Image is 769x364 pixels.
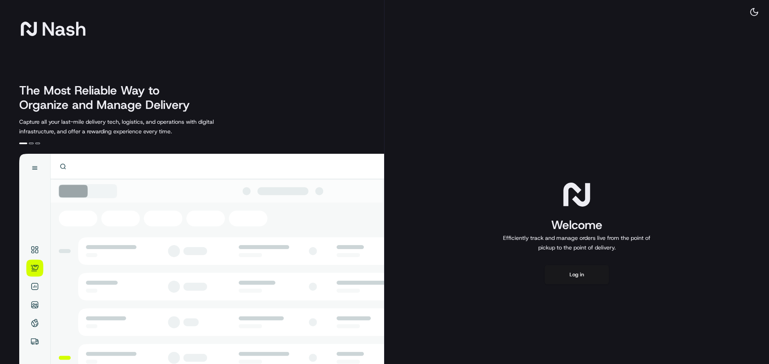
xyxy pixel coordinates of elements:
[545,265,609,284] button: Log in
[500,233,654,252] p: Efficiently track and manage orders live from the point of pickup to the point of delivery.
[19,117,250,136] p: Capture all your last-mile delivery tech, logistics, and operations with digital infrastructure, ...
[500,217,654,233] h1: Welcome
[19,83,199,112] h2: The Most Reliable Way to Organize and Manage Delivery
[42,21,86,37] span: Nash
